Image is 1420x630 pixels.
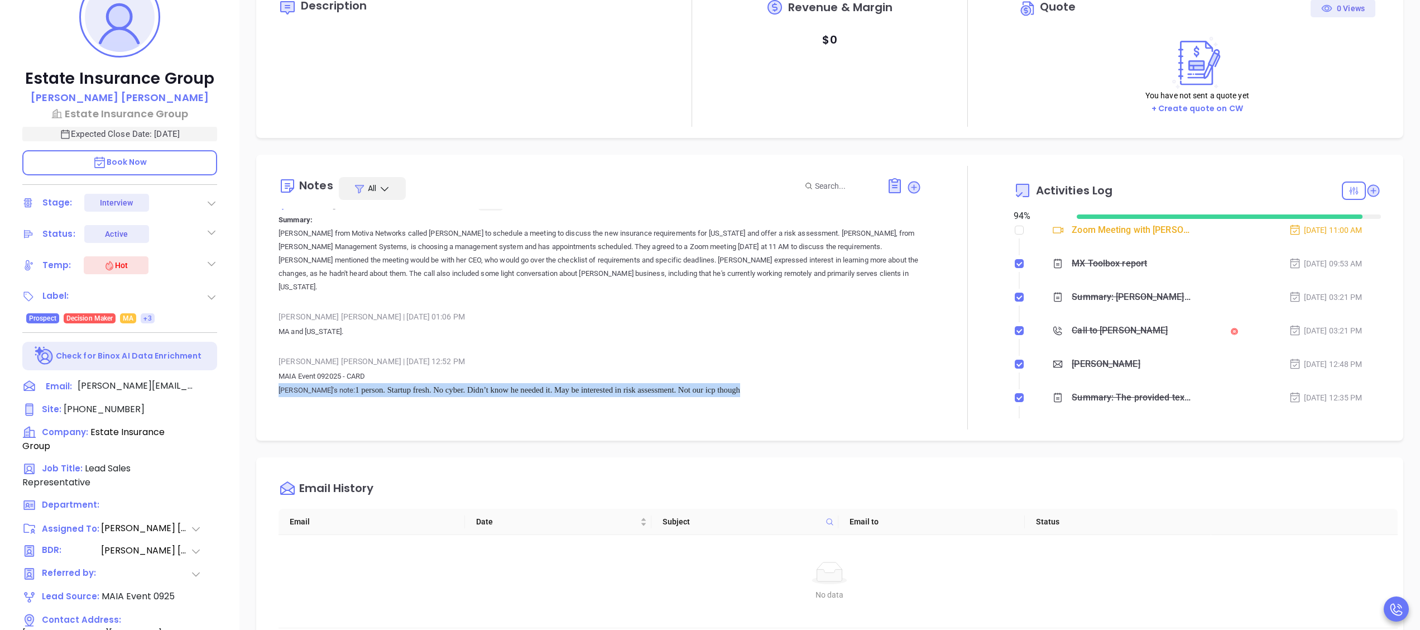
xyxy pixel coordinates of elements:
[46,379,72,394] span: Email:
[42,288,69,304] div: Label:
[42,590,99,602] span: Lead Source:
[279,325,922,338] p: MA and [US_STATE].
[1289,392,1363,404] div: [DATE] 12:35 PM
[279,308,922,325] div: [PERSON_NAME] [PERSON_NAME] [DATE] 01:06 PM
[93,156,147,168] span: Book Now
[1167,36,1227,89] img: Create on CWSell
[279,216,313,224] b: Summary:
[101,544,190,558] span: [PERSON_NAME] [PERSON_NAME]
[815,180,874,192] input: Search...
[1072,356,1140,373] div: [PERSON_NAME]
[299,180,333,191] div: Notes
[42,567,100,581] span: Referred by:
[279,509,465,535] th: Email
[29,312,56,324] span: Prospect
[292,589,1367,601] div: No data
[64,403,145,416] span: [PHONE_NUMBER]
[279,353,922,370] div: [PERSON_NAME] [PERSON_NAME] [DATE] 12:52 PM
[465,509,651,535] th: Date
[279,370,922,397] p: MAIA Event 092025 - CARD [PERSON_NAME]'s note:
[403,357,405,366] span: |
[143,312,151,324] span: +3
[31,90,209,106] a: [PERSON_NAME] [PERSON_NAME]
[1072,222,1191,238] div: Zoom Meeting with [PERSON_NAME]
[1289,224,1363,236] div: [DATE] 11:00 AM
[788,2,893,13] span: Revenue & Margin
[42,614,121,626] span: Contact Address:
[1072,322,1168,339] div: Call to [PERSON_NAME]
[1289,291,1363,303] div: [DATE] 03:21 PM
[100,194,133,212] div: Interview
[22,106,217,121] a: Estate Insurance Group
[42,499,99,510] span: Department:
[1036,185,1112,196] span: Activities Log
[35,346,54,366] img: Ai-Enrich-DaqCidB-.svg
[102,590,175,603] span: MAIA Event 0925
[1289,257,1363,270] div: [DATE] 09:53 AM
[403,312,405,321] span: |
[476,516,638,528] span: Date
[22,69,217,89] p: Estate Insurance Group
[279,227,922,294] p: [PERSON_NAME] from Motiva Networks called [PERSON_NAME] to schedule a meeting to discuss the new ...
[42,194,73,211] div: Stage:
[1014,209,1064,223] div: 94 %
[104,259,128,272] div: Hot
[105,225,128,243] div: Active
[355,385,740,394] span: 1 person. Startup fresh. No cyber. Didn’t know he needed it. May be interested in risk assessment...
[22,127,217,141] p: Expected Close Date: [DATE]
[101,522,190,535] span: [PERSON_NAME] [PERSON_NAME]
[299,483,373,498] div: Email History
[1148,102,1246,115] button: + Create quote on CW
[1025,509,1211,535] th: Status
[22,426,165,452] span: Estate Insurance Group
[42,257,71,274] div: Temp:
[1072,389,1191,406] div: Summary: The provided text is a standard customer service greeting from a company called Motiva. ...
[663,516,821,528] span: Subject
[1289,358,1363,370] div: [DATE] 12:48 PM
[1072,289,1191,306] div: Summary: [PERSON_NAME] from Motiva Networks called [PERSON_NAME] to confirm a meeting scheduled f...
[368,183,376,194] span: All
[42,462,83,474] span: Job Title:
[42,403,61,415] span: Site :
[56,350,202,362] p: Check for Binox AI Data Enrichment
[42,523,100,536] span: Assigned To:
[78,379,195,393] span: [PERSON_NAME][EMAIL_ADDRESS][DOMAIN_NAME]
[31,90,209,105] p: [PERSON_NAME] [PERSON_NAME]
[1289,324,1363,337] div: [DATE] 03:21 PM
[822,30,837,50] p: $ 0
[1145,89,1249,102] p: You have not sent a quote yet
[123,312,133,324] span: MA
[1152,103,1243,114] a: + Create quote on CW
[66,312,113,324] span: Decision Maker
[42,226,75,242] div: Status:
[1072,255,1147,272] div: MX Toolbox report
[42,426,88,438] span: Company:
[42,544,100,558] span: BDR:
[838,509,1025,535] th: Email to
